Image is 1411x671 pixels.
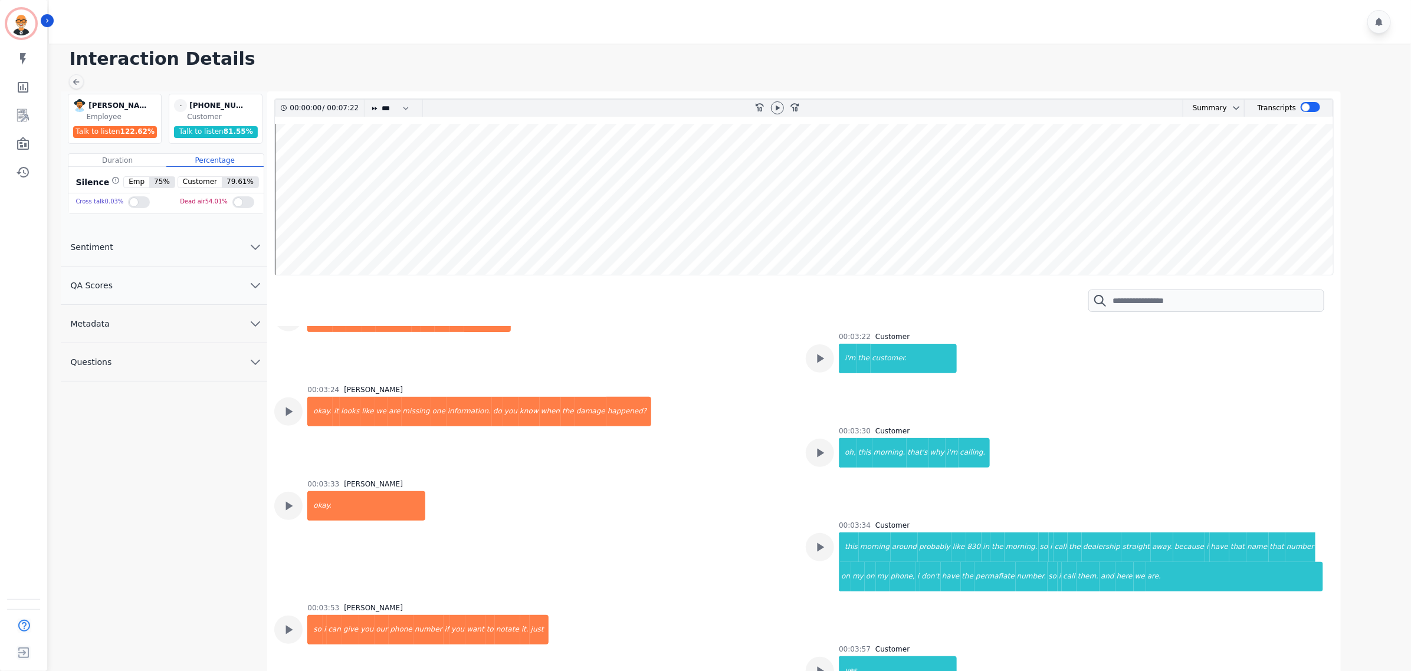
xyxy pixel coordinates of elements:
div: can [327,615,342,644]
div: have [1210,532,1229,562]
button: Metadata chevron down [61,305,267,343]
div: that [1229,532,1246,562]
div: probably [918,532,951,562]
div: Talk to listen [73,126,157,138]
div: like [951,532,966,562]
div: our [375,615,389,644]
div: permaflate [974,562,1016,591]
div: this [840,532,859,562]
div: the [990,532,1005,562]
div: to [485,615,495,644]
button: QA Scores chevron down [61,267,267,305]
div: i [323,615,327,644]
h1: Interaction Details [69,48,1399,70]
div: are [388,397,401,426]
span: 81.55 % [224,127,253,136]
span: - [174,99,187,112]
span: Customer [178,177,222,188]
div: Percentage [166,154,264,167]
div: 00:03:33 [307,479,339,489]
svg: chevron down [1232,103,1241,113]
div: Customer [875,521,910,530]
svg: chevron down [248,278,262,292]
div: name [1246,532,1269,562]
div: number [1285,532,1315,562]
div: [PERSON_NAME] [344,479,403,489]
span: 122.62 % [120,127,155,136]
div: i [1205,532,1209,562]
div: morning. [872,438,907,468]
div: you [450,615,465,644]
div: Customer [875,644,910,654]
span: Questions [61,356,121,368]
div: Customer [875,332,910,341]
div: straight [1121,532,1151,562]
span: 79.61 % [222,177,258,188]
div: phone, [890,562,916,591]
svg: chevron down [248,240,262,254]
div: notate [495,615,520,644]
div: Talk to listen [174,126,258,138]
div: Duration [68,154,166,167]
span: QA Scores [61,279,122,291]
div: the [561,397,575,426]
div: it [333,397,340,426]
div: and [1100,562,1115,591]
svg: chevron down [248,355,262,369]
div: 00:03:24 [307,385,339,394]
div: the [857,344,871,373]
div: oh, [840,438,857,468]
div: on [865,562,876,591]
div: i'm [840,344,857,373]
div: know [519,397,540,426]
div: have [941,562,960,591]
div: give [342,615,359,644]
div: number. [1016,562,1048,591]
div: are. [1146,562,1323,591]
button: chevron down [1227,103,1241,113]
div: because [1173,532,1205,562]
div: you [359,615,375,644]
div: / [290,100,362,117]
div: [PERSON_NAME] [344,385,403,394]
div: on [840,562,851,591]
div: just [530,615,549,644]
div: Dead air 54.01 % [180,193,228,210]
div: in [982,532,990,562]
div: missing [402,397,431,426]
div: damage [575,397,606,426]
div: 830 [966,532,982,562]
div: why [929,438,946,468]
div: Silence [73,176,120,188]
div: Customer [875,426,910,436]
div: Customer [187,112,260,121]
div: calling. [959,438,990,468]
button: Questions chevron down [61,343,267,381]
div: happened? [606,397,652,426]
span: Sentiment [61,241,122,253]
div: i'm [946,438,959,468]
div: number [414,615,444,644]
div: i [1049,532,1053,562]
div: 00:03:57 [839,644,871,654]
button: Sentiment chevron down [61,228,267,267]
div: call [1054,532,1068,562]
div: phone [389,615,414,644]
div: [PHONE_NUMBER] [189,99,248,112]
div: like [360,397,375,426]
div: the [961,562,975,591]
div: the [1068,532,1082,562]
div: okay. [309,491,425,521]
div: so [1048,562,1058,591]
div: 00:07:22 [324,100,357,117]
div: Transcripts [1258,100,1296,117]
div: want [465,615,485,644]
div: 00:03:22 [839,332,871,341]
div: 00:00:00 [290,100,322,117]
div: them. [1077,562,1100,591]
div: Summary [1183,100,1227,117]
div: [PERSON_NAME] [344,603,403,613]
span: Emp [124,177,149,188]
svg: chevron down [248,317,262,331]
div: dealership [1082,532,1121,562]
